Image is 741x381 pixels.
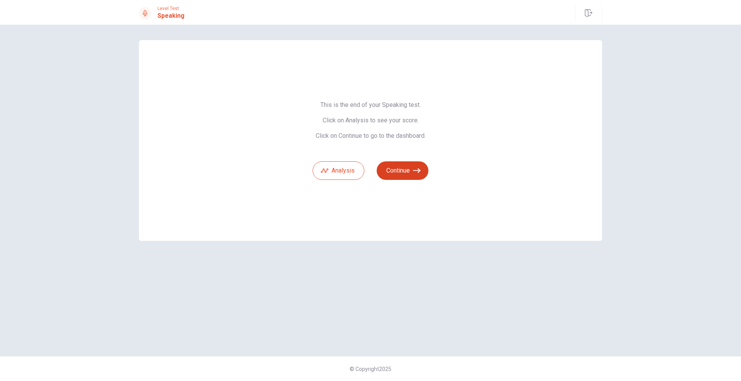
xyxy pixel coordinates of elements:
span: This is the end of your Speaking test. Click on Analysis to see your score. Click on Continue to ... [313,101,428,140]
h1: Speaking [157,11,184,20]
button: Continue [377,161,428,180]
span: Level Test [157,6,184,11]
button: Analysis [313,161,364,180]
span: © Copyright 2025 [350,366,391,372]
